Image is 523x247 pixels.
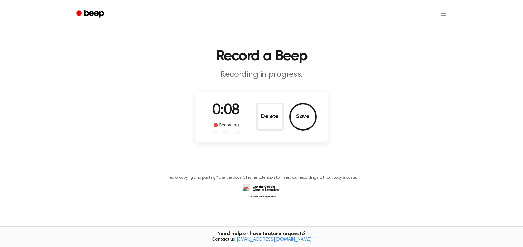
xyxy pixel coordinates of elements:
div: Recording [212,122,241,128]
h1: Record a Beep [85,49,438,64]
span: 0:08 [212,103,240,118]
p: Recording in progress. [129,69,394,81]
p: Tired of copying and pasting? Use the Docs Chrome Extension to insert your recordings without cop... [166,175,357,181]
button: Save Audio Record [289,103,317,131]
span: Contact us [4,237,519,243]
a: Beep [71,7,110,21]
button: Delete Audio Record [256,103,284,131]
button: Open menu [435,6,452,22]
a: [EMAIL_ADDRESS][DOMAIN_NAME] [237,237,312,242]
